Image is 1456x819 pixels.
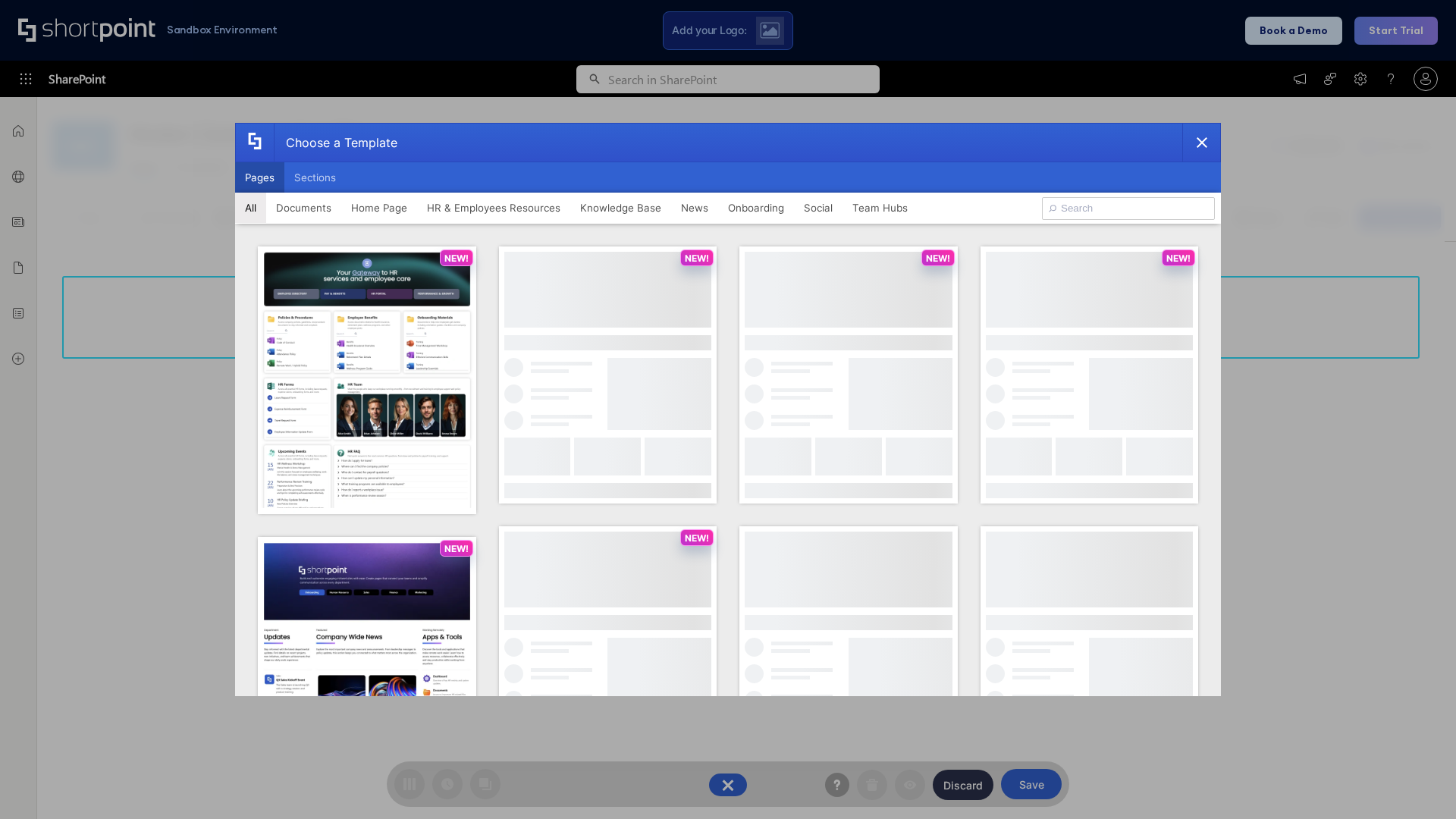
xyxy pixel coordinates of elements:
[274,124,397,162] div: Choose a Template
[284,162,346,193] button: Sections
[1042,197,1215,220] input: Search
[444,543,469,554] p: NEW!
[671,193,718,223] button: News
[685,253,709,264] p: NEW!
[417,193,570,223] button: HR & Employees Resources
[266,193,341,223] button: Documents
[718,193,794,223] button: Onboarding
[843,193,918,223] button: Team Hubs
[235,123,1221,696] div: template selector
[1166,253,1191,264] p: NEW!
[570,193,671,223] button: Knowledge Base
[685,532,709,544] p: NEW!
[341,193,417,223] button: Home Page
[444,253,469,264] p: NEW!
[926,253,950,264] p: NEW!
[794,193,843,223] button: Social
[235,193,266,223] button: All
[235,162,284,193] button: Pages
[1183,643,1456,819] iframe: Chat Widget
